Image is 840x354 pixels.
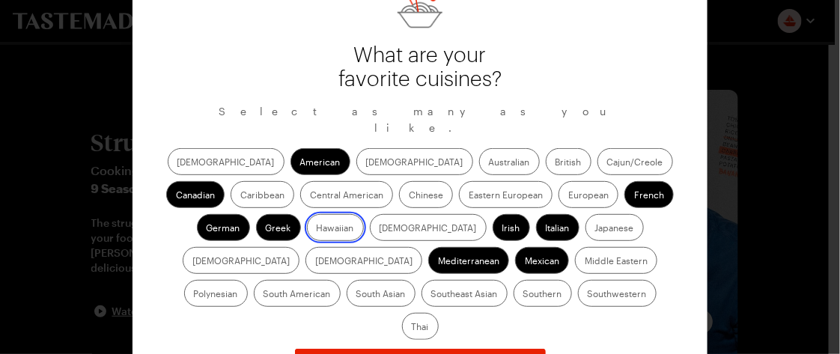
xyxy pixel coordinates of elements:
label: Italian [536,214,579,241]
label: Middle Eastern [575,247,657,274]
p: What are your favorite cuisines? [330,43,510,91]
label: Eastern European [459,181,553,208]
label: British [546,148,591,175]
label: Southwestern [578,280,657,307]
label: Central American [300,181,393,208]
label: Japanese [585,214,644,241]
label: Southern [514,280,572,307]
label: European [559,181,618,208]
label: Caribbean [231,181,294,208]
label: Mexican [515,247,569,274]
p: Select as many as you like. [165,103,675,136]
label: South American [254,280,341,307]
label: Thai [402,313,439,340]
label: American [290,148,350,175]
label: [DEMOGRAPHIC_DATA] [168,148,284,175]
label: [DEMOGRAPHIC_DATA] [370,214,487,241]
label: Southeast Asian [421,280,508,307]
label: South Asian [347,280,416,307]
label: Irish [493,214,530,241]
label: Hawaiian [307,214,364,241]
label: [DEMOGRAPHIC_DATA] [356,148,473,175]
label: Canadian [166,181,225,208]
label: Cajun/Creole [597,148,673,175]
label: French [624,181,674,208]
label: German [197,214,250,241]
label: [DEMOGRAPHIC_DATA] [305,247,422,274]
label: Mediterranean [428,247,509,274]
label: Australian [479,148,540,175]
label: Chinese [399,181,453,208]
label: Greek [256,214,301,241]
label: [DEMOGRAPHIC_DATA] [183,247,299,274]
label: Polynesian [184,280,248,307]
